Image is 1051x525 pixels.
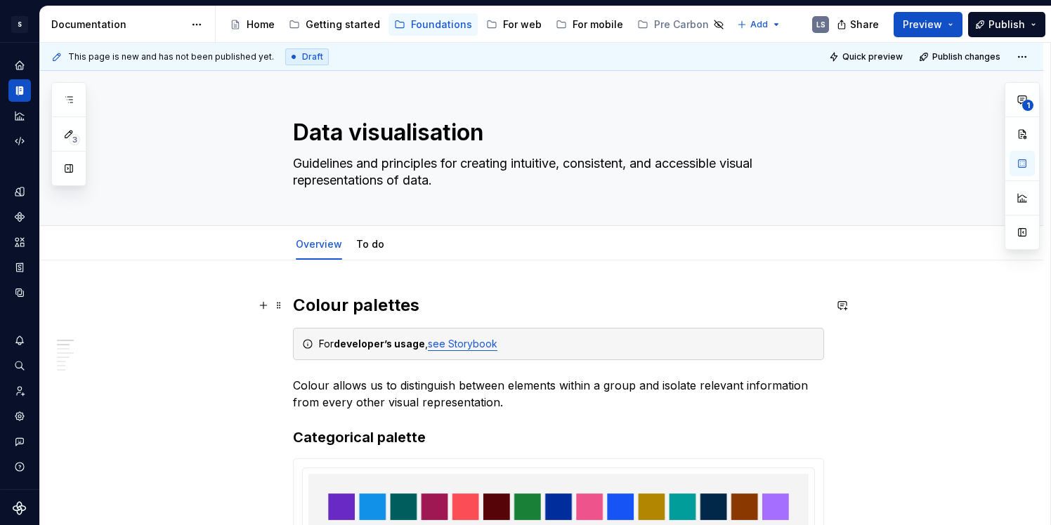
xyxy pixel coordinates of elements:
a: For mobile [550,13,629,36]
div: To do [351,229,390,258]
h2: Colour palettes [293,294,824,317]
span: 3 [69,134,80,145]
div: Home [247,18,275,32]
a: Analytics [8,105,31,127]
a: Invite team [8,380,31,402]
div: LS [816,19,825,30]
span: Quick preview [842,51,903,62]
a: Overview [296,238,342,250]
button: Quick preview [825,47,909,67]
span: Publish changes [932,51,1000,62]
a: For web [481,13,547,36]
a: Home [8,54,31,77]
a: Home [224,13,280,36]
a: see Storybook [428,338,497,350]
strong: Categorical palette [293,429,426,446]
a: Data sources [8,281,31,304]
div: Page tree [224,11,730,39]
button: Search ⌘K [8,354,31,377]
button: S [3,9,37,39]
a: Pre Carbon [632,13,730,36]
strong: developer’s usage [334,338,425,350]
div: Foundations [411,18,472,32]
textarea: Guidelines and principles for creating intuitive, consistent, and accessible visual representatio... [290,152,821,192]
span: Publish [988,18,1025,32]
textarea: Data visualisation [290,116,821,149]
span: Draft [302,51,323,62]
div: Getting started [306,18,380,32]
button: Publish [968,12,1045,37]
span: Share [850,18,879,32]
button: Preview [894,12,962,37]
div: For , [319,337,815,351]
a: Getting started [283,13,386,36]
a: Design tokens [8,180,31,203]
span: Add [750,19,768,30]
a: Documentation [8,79,31,102]
span: Preview [903,18,942,32]
a: Components [8,206,31,228]
a: Foundations [389,13,478,36]
svg: Supernova Logo [13,501,27,515]
button: Contact support [8,430,31,453]
p: Colour allows us to distinguish between elements within a group and isolate relevant information ... [293,377,824,411]
a: Code automation [8,130,31,152]
div: Overview [290,229,348,258]
div: For web [503,18,542,32]
div: Pre Carbon [654,18,709,32]
button: Add [733,15,785,34]
button: Publish changes [915,47,1007,67]
span: This page is new and has not been published yet. [68,51,274,62]
a: Settings [8,405,31,427]
button: Notifications [8,329,31,352]
div: S [11,16,28,33]
a: To do [356,238,384,250]
a: Storybook stories [8,256,31,279]
button: Share [830,12,888,37]
a: Assets [8,231,31,253]
div: For mobile [573,18,623,32]
div: Documentation [51,18,184,32]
